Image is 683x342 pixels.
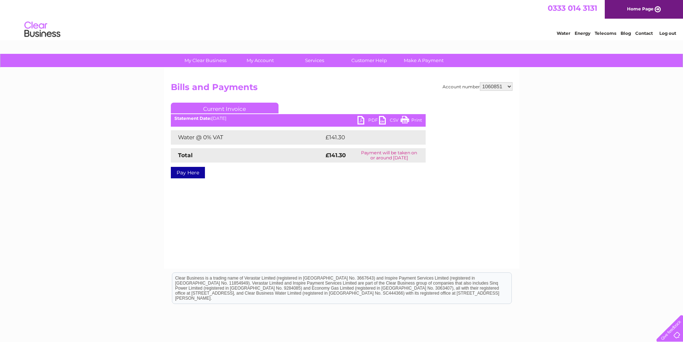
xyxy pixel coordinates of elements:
div: Clear Business is a trading name of Verastar Limited (registered in [GEOGRAPHIC_DATA] No. 3667643... [172,4,511,35]
img: logo.png [24,19,61,41]
a: Pay Here [171,167,205,178]
td: £141.30 [324,130,412,145]
div: [DATE] [171,116,426,121]
a: CSV [379,116,401,126]
a: Print [401,116,422,126]
a: My Clear Business [176,54,235,67]
b: Statement Date: [174,116,211,121]
strong: £141.30 [326,152,346,159]
a: PDF [357,116,379,126]
a: Telecoms [595,31,616,36]
td: Water @ 0% VAT [171,130,324,145]
div: Account number [443,82,513,91]
a: Services [285,54,344,67]
a: My Account [230,54,290,67]
a: Contact [635,31,653,36]
a: Log out [659,31,676,36]
a: Blog [621,31,631,36]
a: Customer Help [340,54,399,67]
a: Water [557,31,570,36]
a: Energy [575,31,590,36]
a: Make A Payment [394,54,453,67]
h2: Bills and Payments [171,82,513,96]
td: Payment will be taken on or around [DATE] [353,148,425,163]
a: 0333 014 3131 [548,4,597,13]
strong: Total [178,152,193,159]
a: Current Invoice [171,103,279,113]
